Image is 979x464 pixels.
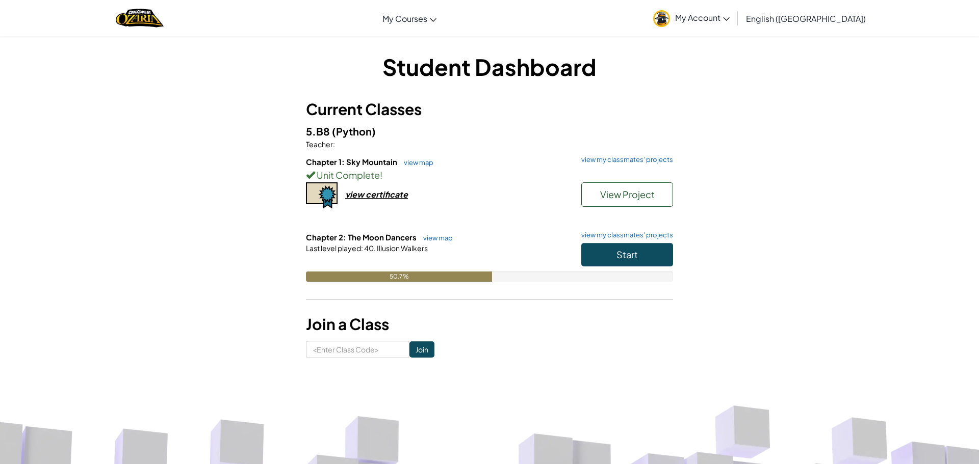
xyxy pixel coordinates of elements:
[306,243,361,253] span: Last level played
[377,5,442,32] a: My Courses
[116,8,163,29] img: Home
[741,5,871,32] a: English ([GEOGRAPHIC_DATA])
[746,13,866,24] span: English ([GEOGRAPHIC_DATA])
[332,125,376,138] span: (Python)
[306,341,409,358] input: <Enter Class Code>
[306,51,673,83] h1: Student Dashboard
[399,158,433,167] a: view map
[576,156,673,163] a: view my classmates' projects
[306,182,338,209] img: certificate-icon.png
[409,341,434,358] input: Join
[361,243,363,253] span: :
[581,243,673,266] button: Start
[363,243,376,253] span: 40.
[576,232,673,238] a: view my classmates' projects
[376,243,428,253] span: Illusion Walkers
[306,98,673,121] h3: Current Classes
[333,140,335,149] span: :
[581,182,673,207] button: View Project
[306,189,408,200] a: view certificate
[616,249,638,260] span: Start
[675,12,730,23] span: My Account
[382,13,427,24] span: My Courses
[648,2,735,34] a: My Account
[306,232,418,242] span: Chapter 2: The Moon Dancers
[653,10,670,27] img: avatar
[306,140,333,149] span: Teacher
[600,188,655,200] span: View Project
[418,234,453,242] a: view map
[306,271,492,282] div: 50.7%
[306,157,399,167] span: Chapter 1: Sky Mountain
[116,8,163,29] a: Ozaria by CodeCombat logo
[315,169,380,181] span: Unit Complete
[306,125,332,138] span: 5.B8
[306,313,673,336] h3: Join a Class
[345,189,408,200] div: view certificate
[380,169,382,181] span: !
